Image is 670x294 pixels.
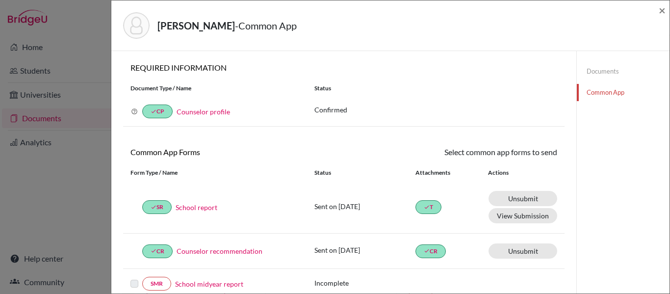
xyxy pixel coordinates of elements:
i: done [424,204,430,210]
a: doneSR [142,200,172,214]
span: × [659,3,666,17]
a: Counselor recommendation [177,246,262,256]
p: Sent on [DATE] [314,245,415,255]
button: View Submission [489,208,557,223]
div: Status [314,168,415,177]
a: doneCR [415,244,446,258]
a: doneCP [142,105,173,118]
span: - Common App [235,20,297,31]
div: Attachments [415,168,476,177]
a: Documents [577,63,670,80]
a: Common App [577,84,670,101]
div: Document Type / Name [123,84,307,93]
a: Unsubmit [489,243,557,259]
a: doneT [415,200,441,214]
div: Actions [476,168,537,177]
a: School report [176,202,217,213]
div: Form Type / Name [123,168,307,177]
h6: Common App Forms [123,147,344,157]
button: Close [659,4,666,16]
a: Unsubmit [489,191,557,206]
a: doneCR [142,244,173,258]
div: Select common app forms to send [344,146,565,158]
h6: REQUIRED INFORMATION [123,63,565,72]
i: done [424,248,430,254]
i: done [151,248,156,254]
p: Confirmed [314,105,557,115]
a: SMR [142,277,171,291]
i: done [151,108,156,114]
a: Counselor profile [177,107,230,116]
div: Status [307,84,565,93]
i: done [151,204,156,210]
p: Incomplete [314,278,415,288]
p: Sent on [DATE] [314,201,415,212]
a: School midyear report [175,279,243,289]
strong: [PERSON_NAME] [157,20,235,31]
